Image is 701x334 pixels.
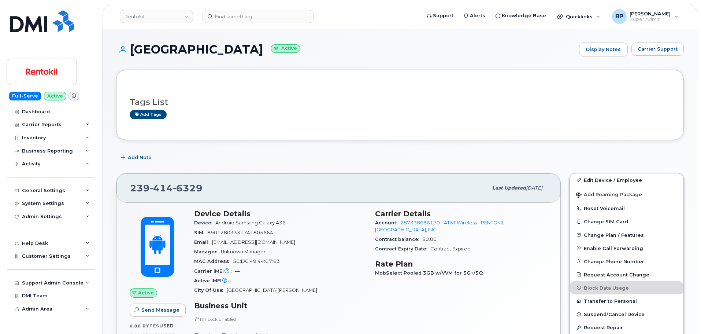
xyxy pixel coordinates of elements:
[116,43,575,56] h1: [GEOGRAPHIC_DATA]
[570,202,683,215] button: Reset Voicemail
[579,43,628,56] a: Display Notes
[570,173,683,187] a: Edit Device / Employee
[638,45,678,52] span: Carrier Support
[576,192,642,199] span: Add Roaming Package
[194,239,212,245] span: Email
[194,268,235,274] span: Carrier IMEI
[570,294,683,308] button: Transfer to Personal
[375,270,487,276] span: MobSelect Pooled 3GB w/VVM for 5G+/5G
[492,185,526,191] span: Last updated
[194,278,233,283] span: Active IMEI
[194,230,207,235] span: SIM
[194,249,221,254] span: Manager
[570,281,683,294] button: Block Data Usage
[194,301,366,310] h3: Business Unit
[233,258,280,264] span: 5C:DC:49:44:C7:63
[235,268,240,274] span: —
[631,43,684,56] button: Carrier Support
[207,230,273,235] span: 89012803331741805664
[150,183,173,194] span: 414
[669,302,696,329] iframe: Messenger Launcher
[422,236,437,242] span: $0.00
[227,287,317,293] span: [GEOGRAPHIC_DATA][PERSON_NAME]
[526,185,542,191] span: [DATE]
[271,44,300,53] small: Active
[584,245,643,251] span: Enable Call Forwarding
[375,236,422,242] span: Contract balance
[570,308,683,321] button: Suspend/Cancel Device
[375,246,430,252] span: Contract Expiry Date
[570,321,683,334] button: Request Repair
[570,228,683,242] button: Change Plan / Features
[570,215,683,228] button: Change SIM Card
[570,268,683,281] button: Request Account Change
[570,187,683,202] button: Add Roaming Package
[130,98,670,107] h3: Tags List
[215,220,286,225] span: Android Samsung Galaxy A36
[194,220,215,225] span: Device
[128,154,152,161] span: Add Note
[141,307,179,313] span: Send Message
[173,183,203,194] span: 6329
[584,312,645,317] span: Suspend/Cancel Device
[375,209,547,218] h3: Carrier Details
[584,232,644,238] span: Change Plan / Features
[375,260,547,268] h3: Rate Plan
[233,278,238,283] span: —
[194,287,227,293] span: City Of Use
[130,110,167,119] a: Add tags
[138,289,154,296] span: Active
[570,255,683,268] button: Change Phone Number
[130,183,203,194] span: 239
[130,323,159,329] span: 0.00 Bytes
[130,304,186,317] button: Send Message
[194,258,233,264] span: MAC Address
[159,323,174,329] span: used
[375,220,504,232] a: 287338686170 - AT&T Wireless - RENTOKIL [GEOGRAPHIC_DATA], INC
[116,151,158,164] button: Add Note
[375,220,400,225] span: Account
[430,246,471,252] span: Contract Expired
[570,242,683,255] button: Enable Call Forwarding
[194,209,366,218] h3: Device Details
[221,249,266,254] span: Unknown Manager
[194,316,366,322] p: HR Lock Enabled
[212,239,295,245] span: [EMAIL_ADDRESS][DOMAIN_NAME]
